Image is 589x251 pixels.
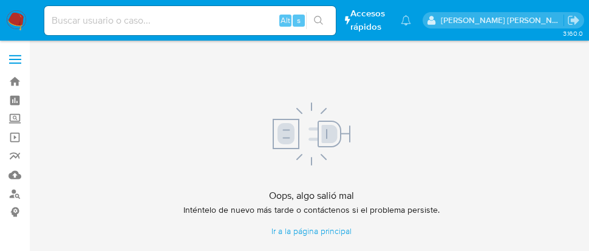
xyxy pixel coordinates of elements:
[183,226,440,237] a: Ir a la página principal
[350,7,389,33] span: Accesos rápidos
[183,190,440,202] h4: Oops, algo salió mal
[297,15,301,26] span: s
[44,13,336,28] input: Buscar usuario o caso...
[567,14,580,27] a: Salir
[441,15,563,26] p: sandra.helbardt@mercadolibre.com
[281,15,290,26] span: Alt
[306,12,331,29] button: search-icon
[183,204,440,216] p: Inténtelo de nuevo más tarde o contáctenos si el problema persiste.
[401,15,411,25] a: Notificaciones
